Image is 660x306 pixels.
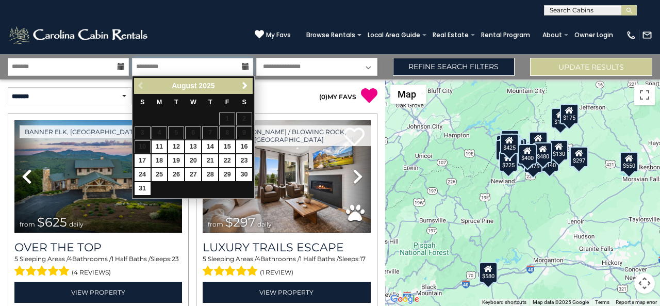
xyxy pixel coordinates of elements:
[14,120,182,233] img: thumbnail_167153549.jpeg
[135,168,151,181] a: 24
[208,125,370,146] a: [PERSON_NAME] / Blowing Rock, [GEOGRAPHIC_DATA]
[300,255,339,263] span: 1 Half Baths /
[540,151,559,171] div: $140
[480,262,498,282] div: $580
[172,82,196,90] span: August
[537,28,567,42] a: About
[634,273,655,294] button: Map camera controls
[427,28,474,42] a: Real Estate
[236,168,252,181] a: 30
[20,125,145,138] a: Banner Elk, [GEOGRAPHIC_DATA]
[500,151,518,172] div: $225
[570,147,589,167] div: $297
[190,99,196,106] span: Wednesday
[616,299,657,305] a: Report a map error
[266,30,291,40] span: My Favs
[242,99,246,106] span: Saturday
[202,154,218,167] a: 21
[203,255,206,263] span: 5
[152,140,168,153] a: 11
[321,93,325,101] span: 0
[157,99,162,106] span: Monday
[202,140,218,153] a: 14
[208,99,212,106] span: Thursday
[199,82,214,90] span: 2025
[319,93,356,101] a: (0)MY FAVS
[519,143,537,164] div: $400
[239,79,252,92] a: Next
[256,255,260,263] span: 4
[185,168,201,181] a: 27
[634,85,655,105] button: Toggle fullscreen view
[37,215,67,230] span: $625
[203,240,370,254] a: Luxury Trails Escape
[390,85,426,104] button: Change map style
[533,299,589,305] span: Map data ©2025 Google
[219,154,235,167] a: 22
[388,293,422,306] img: Google
[140,99,144,106] span: Sunday
[260,266,293,279] span: (1 review)
[393,58,515,76] a: Refine Search Filters
[203,254,370,279] div: Sleeping Areas / Bathrooms / Sleeps:
[219,140,235,153] a: 15
[185,140,201,153] a: 13
[524,152,543,172] div: $375
[476,28,535,42] a: Rental Program
[620,151,638,172] div: $550
[550,140,568,160] div: $130
[69,220,84,228] span: daily
[219,168,235,181] a: 29
[500,133,519,154] div: $425
[135,154,151,167] a: 17
[241,82,249,90] span: Next
[360,255,366,263] span: 17
[595,299,609,305] a: Terms
[14,282,182,303] a: View Property
[534,142,552,163] div: $480
[185,154,201,167] a: 20
[8,25,151,45] img: White-1-2.png
[236,154,252,167] a: 23
[152,154,168,167] a: 18
[482,299,526,306] button: Keyboard shortcuts
[529,132,548,152] div: $349
[551,108,570,128] div: $175
[569,28,618,42] a: Owner Login
[168,140,184,153] a: 12
[20,220,35,228] span: from
[496,139,515,160] div: $230
[174,99,178,106] span: Tuesday
[301,28,360,42] a: Browse Rentals
[203,120,370,233] img: thumbnail_168695581.jpeg
[530,58,652,76] button: Update Results
[362,28,425,42] a: Local Area Guide
[111,255,151,263] span: 1 Half Baths /
[319,93,327,101] span: ( )
[14,240,182,254] a: Over The Top
[203,282,370,303] a: View Property
[225,215,255,230] span: $297
[168,168,184,181] a: 26
[72,266,111,279] span: (4 reviews)
[626,30,636,40] img: phone-regular-white.png
[642,30,652,40] img: mail-regular-white.png
[255,29,291,40] a: My Favs
[68,255,72,263] span: 4
[208,220,223,228] span: from
[168,154,184,167] a: 19
[152,168,168,181] a: 25
[257,220,272,228] span: daily
[388,293,422,306] a: Open this area in Google Maps (opens a new window)
[172,255,179,263] span: 23
[14,255,18,263] span: 5
[501,130,519,150] div: $125
[135,182,151,195] a: 31
[202,168,218,181] a: 28
[225,99,229,106] span: Friday
[236,140,252,153] a: 16
[560,103,579,124] div: $175
[398,89,416,100] span: Map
